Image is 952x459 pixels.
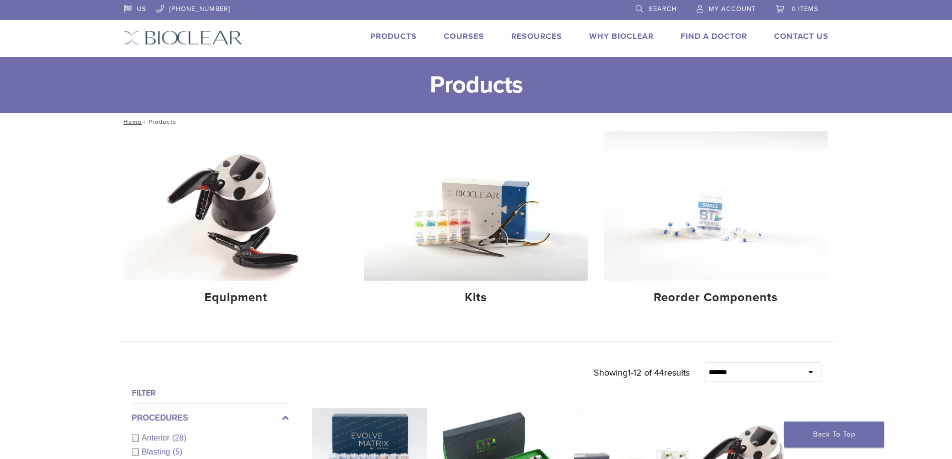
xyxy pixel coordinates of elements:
[364,131,588,313] a: Kits
[681,31,747,41] a: Find A Doctor
[589,31,654,41] a: Why Bioclear
[142,448,173,456] span: Blasting
[604,131,828,313] a: Reorder Components
[124,131,348,313] a: Equipment
[612,289,820,307] h4: Reorder Components
[142,119,148,124] span: /
[444,31,484,41] a: Courses
[124,131,348,281] img: Equipment
[132,289,340,307] h4: Equipment
[124,30,242,45] img: Bioclear
[649,5,677,13] span: Search
[604,131,828,281] img: Reorder Components
[116,113,836,131] nav: Products
[370,31,417,41] a: Products
[120,118,142,125] a: Home
[628,367,664,378] span: 1-12 of 44
[594,362,690,383] p: Showing results
[792,5,819,13] span: 0 items
[709,5,756,13] span: My Account
[511,31,562,41] a: Resources
[142,434,172,442] span: Anterior
[172,448,182,456] span: (5)
[132,412,289,424] label: Procedures
[784,422,884,448] a: Back To Top
[364,131,588,281] img: Kits
[132,387,289,399] h4: Filter
[172,434,186,442] span: (28)
[774,31,829,41] a: Contact Us
[372,289,580,307] h4: Kits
